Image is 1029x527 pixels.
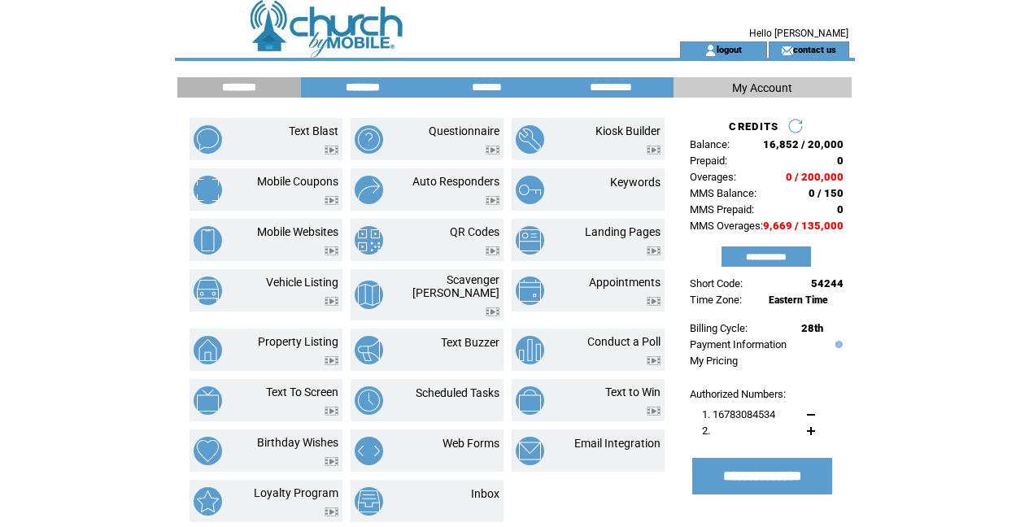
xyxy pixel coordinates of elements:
img: birthday-wishes.png [194,437,222,465]
span: 9,669 / 135,000 [763,220,844,232]
img: video.png [325,297,338,306]
a: Mobile Websites [257,225,338,238]
img: account_icon.gif [704,44,717,57]
a: contact us [793,44,836,54]
img: video.png [325,407,338,416]
img: text-to-win.png [516,386,544,415]
span: Hello [PERSON_NAME] [749,28,848,39]
img: video.png [647,297,661,306]
img: property-listing.png [194,336,222,364]
a: Appointments [589,276,661,289]
span: Eastern Time [769,294,828,306]
img: appointments.png [516,277,544,305]
img: email-integration.png [516,437,544,465]
span: Balance: [690,138,730,150]
a: Text Blast [289,124,338,137]
span: 2. [702,425,710,437]
span: 1. 16783084534 [702,408,775,420]
img: inbox.png [355,487,383,516]
a: Text To Screen [266,385,338,399]
span: 0 [837,155,844,167]
img: video.png [486,307,499,316]
img: video.png [647,407,661,416]
span: MMS Balance: [690,187,756,199]
a: Property Listing [258,335,338,348]
a: Conduct a Poll [587,335,661,348]
a: My Pricing [690,355,738,367]
img: vehicle-listing.png [194,277,222,305]
a: QR Codes [450,225,499,238]
img: video.png [647,246,661,255]
span: Overages: [690,171,736,183]
img: questionnaire.png [355,125,383,154]
a: Auto Responders [412,175,499,188]
img: video.png [325,507,338,516]
img: video.png [325,356,338,365]
img: video.png [647,146,661,155]
a: Text to Win [605,385,661,399]
img: loyalty-program.png [194,487,222,516]
img: mobile-coupons.png [194,176,222,204]
img: web-forms.png [355,437,383,465]
img: video.png [325,246,338,255]
span: 16,852 / 20,000 [763,138,844,150]
a: Kiosk Builder [595,124,661,137]
a: Questionnaire [429,124,499,137]
span: CREDITS [729,120,778,133]
img: conduct-a-poll.png [516,336,544,364]
img: mobile-websites.png [194,226,222,255]
img: contact_us_icon.gif [781,44,793,57]
span: 0 / 150 [809,187,844,199]
img: scavenger-hunt.png [355,281,383,309]
img: text-buzzer.png [355,336,383,364]
span: 28th [801,322,823,334]
span: Billing Cycle: [690,322,748,334]
img: video.png [325,457,338,466]
img: video.png [647,356,661,365]
a: Scheduled Tasks [416,386,499,399]
span: MMS Overages: [690,220,763,232]
img: kiosk-builder.png [516,125,544,154]
a: Landing Pages [585,225,661,238]
img: video.png [325,196,338,205]
a: Payment Information [690,338,787,351]
a: Web Forms [443,437,499,450]
a: Loyalty Program [254,486,338,499]
span: Time Zone: [690,294,742,306]
span: My Account [732,81,792,94]
span: 0 / 200,000 [786,171,844,183]
img: qr-codes.png [355,226,383,255]
a: Email Integration [574,437,661,450]
img: text-to-screen.png [194,386,222,415]
img: video.png [325,146,338,155]
span: Authorized Numbers: [690,388,786,400]
img: auto-responders.png [355,176,383,204]
img: scheduled-tasks.png [355,386,383,415]
span: 54244 [811,277,844,290]
a: Vehicle Listing [266,276,338,289]
span: Prepaid: [690,155,727,167]
a: Inbox [471,487,499,500]
a: Scavenger [PERSON_NAME] [412,273,499,299]
a: Birthday Wishes [257,436,338,449]
span: MMS Prepaid: [690,203,754,216]
a: Text Buzzer [441,336,499,349]
img: video.png [486,196,499,205]
a: Keywords [610,176,661,189]
a: logout [717,44,742,54]
img: landing-pages.png [516,226,544,255]
img: text-blast.png [194,125,222,154]
a: Mobile Coupons [257,175,338,188]
img: help.gif [831,341,843,348]
span: Short Code: [690,277,743,290]
img: video.png [486,246,499,255]
img: video.png [486,146,499,155]
span: 0 [837,203,844,216]
img: keywords.png [516,176,544,204]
